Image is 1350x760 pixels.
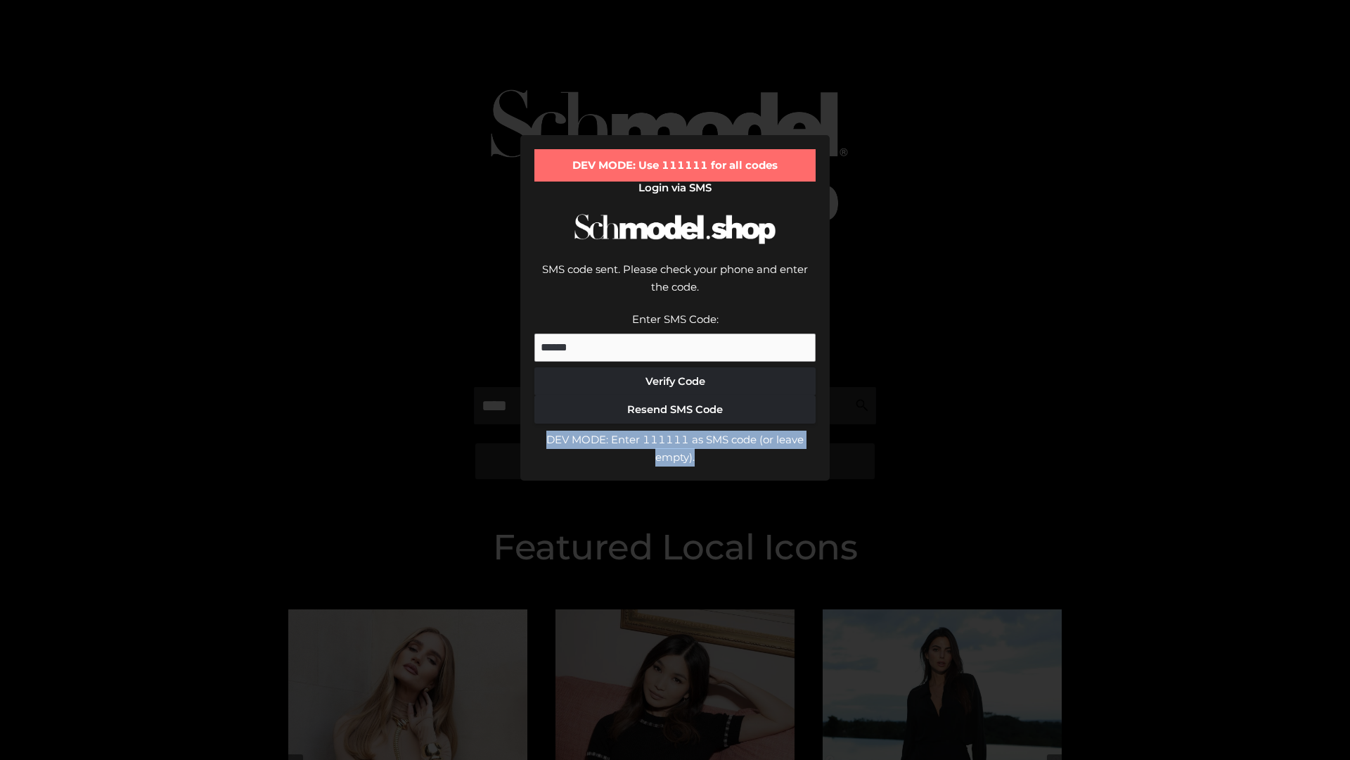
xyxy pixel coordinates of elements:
img: Schmodel Logo [570,201,780,257]
div: DEV MODE: Use 111111 for all codes [534,149,816,182]
button: Verify Code [534,367,816,395]
button: Resend SMS Code [534,395,816,424]
div: SMS code sent. Please check your phone and enter the code. [534,260,816,310]
div: DEV MODE: Enter 111111 as SMS code (or leave empty). [534,431,816,467]
label: Enter SMS Code: [632,312,719,326]
h2: Login via SMS [534,182,816,194]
